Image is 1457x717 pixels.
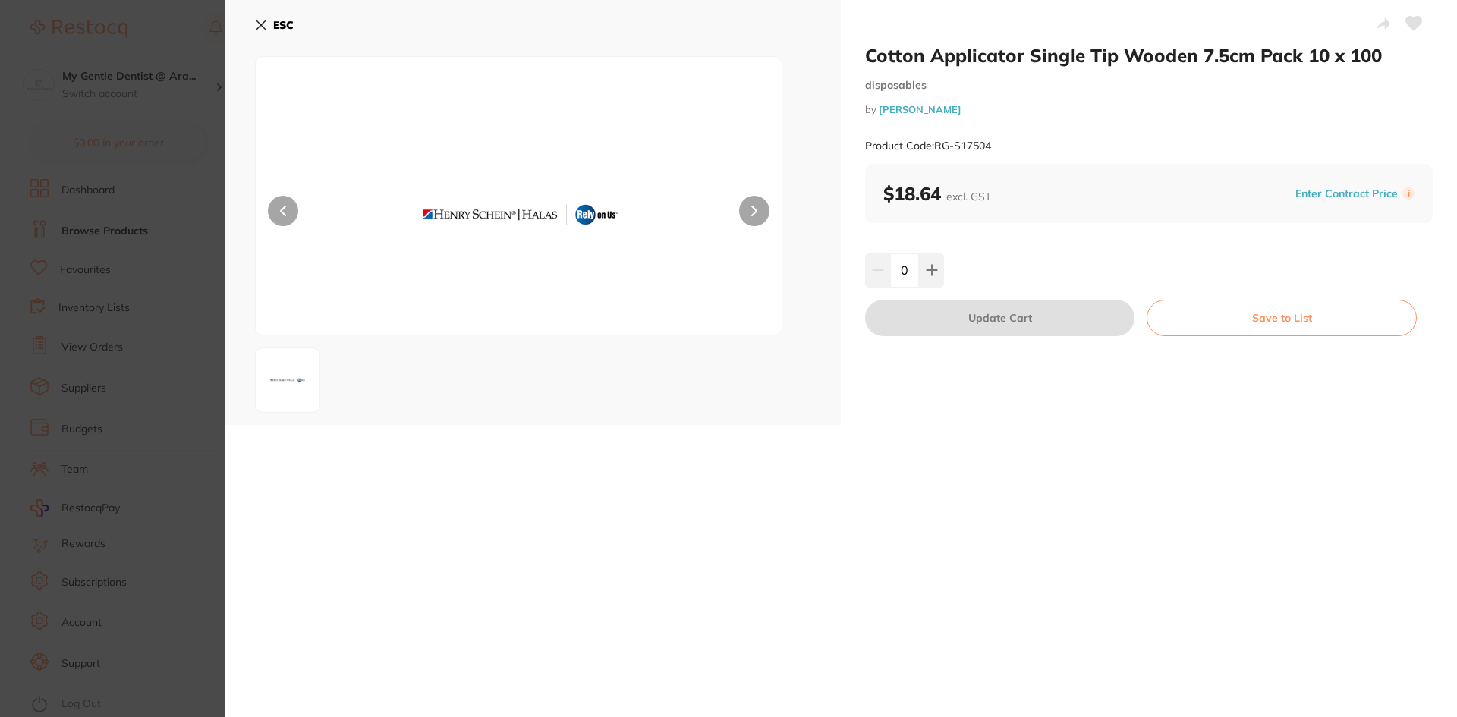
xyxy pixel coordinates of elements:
[879,103,961,115] a: [PERSON_NAME]
[1147,300,1417,336] button: Save to List
[361,95,677,335] img: cG5n
[865,104,1433,115] small: by
[865,140,991,153] small: Product Code: RG-S17504
[273,18,294,32] b: ESC
[260,353,315,407] img: cG5n
[865,300,1134,336] button: Update Cart
[865,44,1433,67] h2: Cotton Applicator Single Tip Wooden 7.5cm Pack 10 x 100
[946,190,991,203] span: excl. GST
[883,182,991,205] b: $18.64
[1291,187,1402,201] button: Enter Contract Price
[865,79,1433,92] small: disposables
[255,12,294,38] button: ESC
[1402,187,1415,200] label: i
